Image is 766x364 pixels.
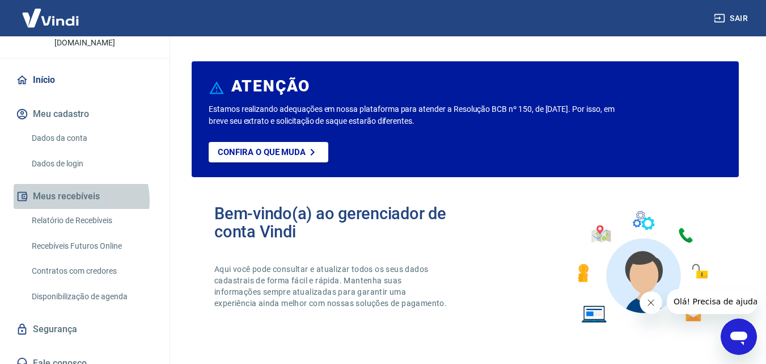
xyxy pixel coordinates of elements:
[209,142,328,162] a: Confira o que muda
[27,209,156,232] a: Relatório de Recebíveis
[214,263,449,309] p: Aqui você pode consultar e atualizar todos os seus dados cadastrais de forma fácil e rápida. Mant...
[7,8,95,17] span: Olá! Precisa de ajuda?
[14,68,156,93] a: Início
[568,204,716,330] img: Imagem de um avatar masculino com diversos icones exemplificando as funcionalidades do gerenciado...
[27,127,156,150] a: Dados da conta
[218,147,306,157] p: Confira o que muda
[9,25,160,49] p: [PERSON_NAME][EMAIL_ADDRESS][DOMAIN_NAME]
[209,103,619,127] p: Estamos realizando adequações em nossa plataforma para atender a Resolução BCB nº 150, de [DATE]....
[14,317,156,342] a: Segurança
[14,102,156,127] button: Meu cadastro
[214,204,465,241] h2: Bem-vindo(a) ao gerenciador de conta Vindi
[27,235,156,258] a: Recebíveis Futuros Online
[14,1,87,35] img: Vindi
[27,260,156,283] a: Contratos com credores
[27,285,156,308] a: Disponibilização de agenda
[640,291,662,314] iframe: Fechar mensagem
[712,8,752,29] button: Sair
[14,184,156,209] button: Meus recebíveis
[667,289,757,314] iframe: Mensagem da empresa
[231,81,310,92] h6: ATENÇÃO
[721,319,757,355] iframe: Botão para abrir a janela de mensagens
[27,152,156,175] a: Dados de login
